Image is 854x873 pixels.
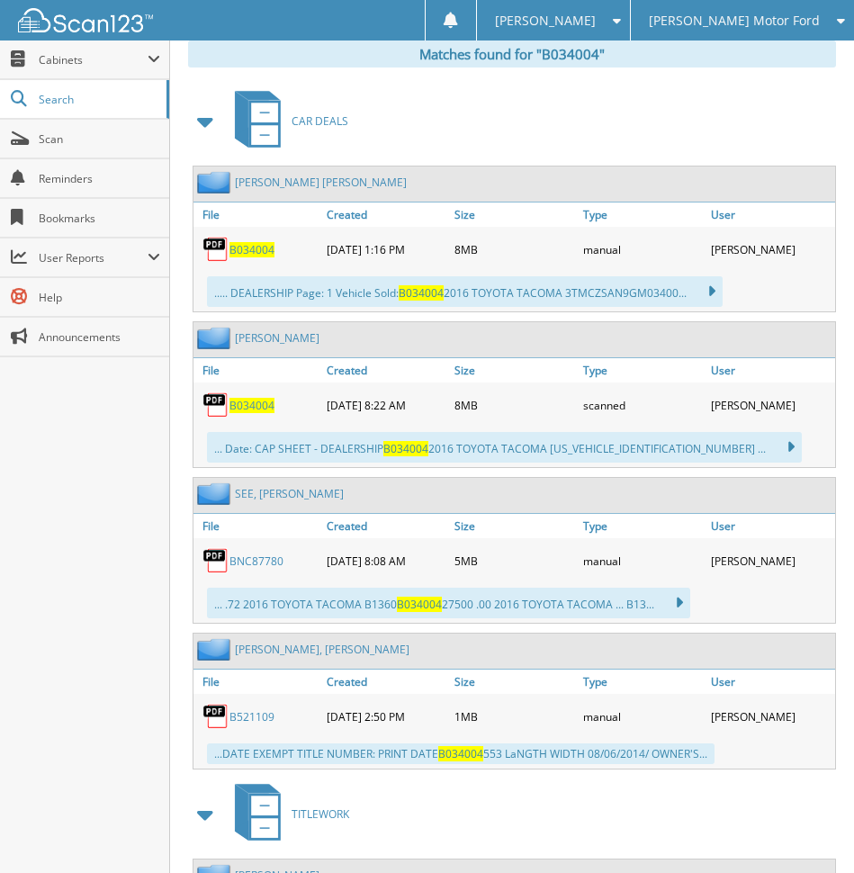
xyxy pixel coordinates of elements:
div: ...DATE EXEMPT TITLE NUMBER: PRINT DATE 553 LaNGTH WIDTH 08/06/2014/ OWNER'S... [207,743,715,764]
div: 5MB [450,543,579,579]
img: scan123-logo-white.svg [18,8,153,32]
span: Reminders [39,171,160,186]
iframe: Chat Widget [764,787,854,873]
span: Scan [39,131,160,147]
div: ... Date: CAP SHEET - DEALERSHIP 2016 TOYOTA TACOMA [US_VEHICLE_IDENTIFICATION_NUMBER] ... [207,432,802,463]
a: SEE, [PERSON_NAME] [235,486,344,501]
div: [PERSON_NAME] [706,698,835,734]
a: Type [579,358,707,382]
span: Search [39,92,157,107]
a: File [193,670,322,694]
span: TITLEWORK [292,806,349,822]
a: B521109 [229,709,274,724]
div: scanned [579,387,707,423]
a: [PERSON_NAME] [235,330,319,346]
a: Type [579,514,707,538]
a: Created [322,514,451,538]
div: [DATE] 8:08 AM [322,543,451,579]
span: Bookmarks [39,211,160,226]
div: ... .72 2016 TOYOTA TACOMA B1360 27500 .00 2016 TOYOTA TACOMA ... B13... [207,588,690,618]
div: [PERSON_NAME] [706,543,835,579]
a: User [706,670,835,694]
div: [DATE] 1:16 PM [322,231,451,267]
img: PDF.png [202,703,229,730]
a: Created [322,670,451,694]
a: B034004 [229,242,274,257]
a: BNC87780 [229,553,283,569]
span: User Reports [39,250,148,265]
div: [DATE] 2:50 PM [322,698,451,734]
a: [PERSON_NAME] [PERSON_NAME] [235,175,407,190]
img: PDF.png [202,236,229,263]
a: Type [579,670,707,694]
span: [PERSON_NAME] [495,15,596,26]
a: Created [322,202,451,227]
a: TITLEWORK [224,778,349,850]
div: [DATE] 8:22 AM [322,387,451,423]
div: manual [579,698,707,734]
a: File [193,202,322,227]
a: Size [450,514,579,538]
span: Help [39,290,160,305]
div: 8MB [450,231,579,267]
div: 1MB [450,698,579,734]
div: manual [579,543,707,579]
span: Announcements [39,329,160,345]
span: B034004 [399,285,444,301]
div: manual [579,231,707,267]
a: Type [579,202,707,227]
div: [PERSON_NAME] [706,231,835,267]
a: Size [450,670,579,694]
img: folder2.png [197,638,235,661]
span: Cabinets [39,52,148,67]
a: Size [450,202,579,227]
div: Matches found for "B034004" [188,40,836,67]
a: Created [322,358,451,382]
a: User [706,514,835,538]
img: folder2.png [197,171,235,193]
div: ..... DEALERSHIP Page: 1 Vehicle Sold: 2016 TOYOTA TACOMA 3TMCZSAN9GM03400... [207,276,723,307]
img: PDF.png [202,547,229,574]
a: File [193,358,322,382]
a: User [706,202,835,227]
a: File [193,514,322,538]
a: [PERSON_NAME], [PERSON_NAME] [235,642,409,657]
a: User [706,358,835,382]
span: B034004 [438,746,483,761]
span: CAR DEALS [292,113,348,129]
a: CAR DEALS [224,85,348,157]
a: Size [450,358,579,382]
div: 8MB [450,387,579,423]
img: folder2.png [197,482,235,505]
img: folder2.png [197,327,235,349]
img: PDF.png [202,391,229,418]
span: B034004 [397,597,442,612]
div: [PERSON_NAME] [706,387,835,423]
span: [PERSON_NAME] Motor Ford [649,15,820,26]
a: B034004 [229,398,274,413]
span: B034004 [383,441,428,456]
